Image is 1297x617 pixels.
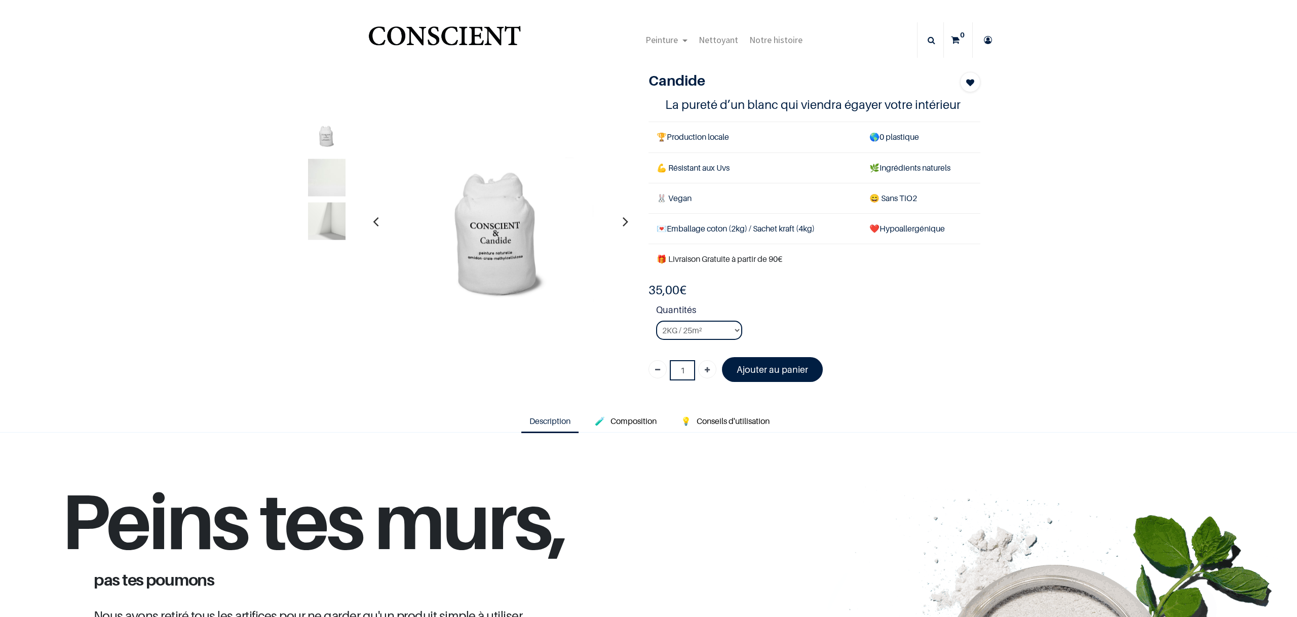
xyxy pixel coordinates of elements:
b: € [648,283,686,297]
span: 🌎 [869,132,880,142]
img: Product image [308,202,346,240]
span: Peinture [645,34,678,46]
a: Logo of Conscient [366,20,523,60]
img: Product image [389,110,612,333]
span: 35,00 [648,283,679,297]
a: 0 [944,22,972,58]
h1: Candide [648,72,931,89]
span: Conseils d'utilisation [697,416,770,426]
img: Product image [308,115,346,152]
span: 🧪 [595,416,605,426]
span: 💌 [657,223,667,234]
img: Conscient [366,20,523,60]
span: Notre histoire [749,34,803,46]
font: 🎁 Livraison Gratuite à partir de 90€ [657,254,782,264]
span: 🏆 [657,132,667,142]
span: 💪 Résistant aux Uvs [657,163,730,173]
span: Composition [611,416,657,426]
td: ❤️Hypoallergénique [861,213,980,244]
font: Ajouter au panier [737,364,808,375]
span: 💡 [681,416,691,426]
iframe: Tidio Chat [1245,552,1292,599]
td: Production locale [648,122,861,152]
a: Supprimer [648,360,667,378]
span: Add to wishlist [966,76,974,89]
span: 🐰 Vegan [657,193,692,203]
td: 0 plastique [861,122,980,152]
span: 😄 S [869,193,886,203]
a: Ajouter [698,360,716,378]
td: Emballage coton (2kg) / Sachet kraft (4kg) [648,213,861,244]
span: 🌿 [869,163,880,173]
h1: Peins tes murs, [61,481,567,571]
strong: Quantités [656,303,980,321]
span: Nettoyant [699,34,738,46]
td: ans TiO2 [861,183,980,213]
h4: La pureté d’un blanc qui viendra égayer votre intérieur [665,97,964,112]
td: Ingrédients naturels [861,152,980,183]
sup: 0 [958,30,967,40]
button: Add to wishlist [960,72,980,92]
a: Ajouter au panier [722,357,823,382]
a: Peinture [640,22,693,58]
img: Product image [308,159,346,196]
span: Description [529,416,570,426]
h1: pas tes poumons [86,571,542,588]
